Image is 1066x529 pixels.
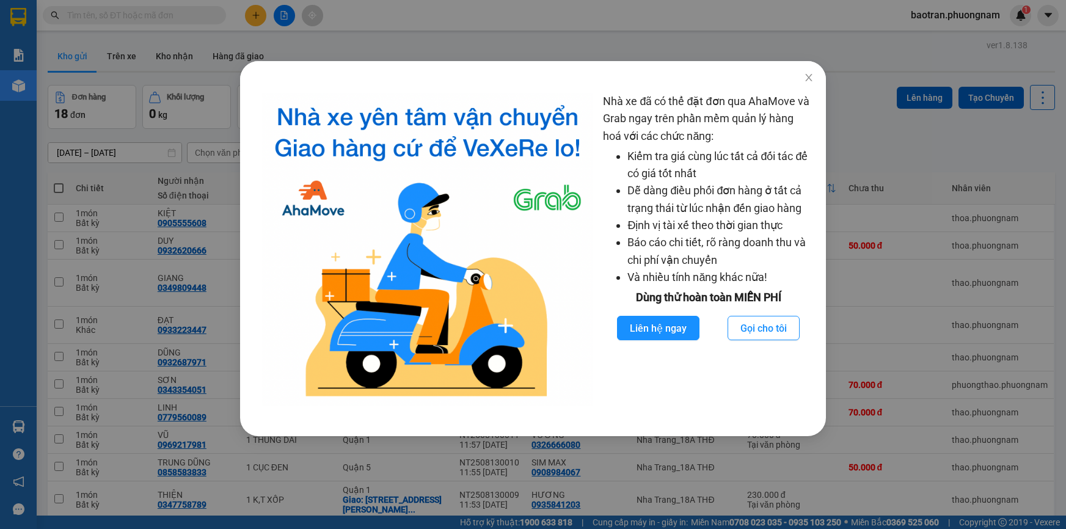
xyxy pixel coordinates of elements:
[617,316,699,340] button: Liên hệ ngay
[603,93,814,406] div: Nhà xe đã có thể đặt đơn qua AhaMove và Grab ngay trên phần mềm quản lý hàng hoá với các chức năng:
[627,148,814,183] li: Kiểm tra giá cùng lúc tất cả đối tác để có giá tốt nhất
[603,289,814,306] div: Dùng thử hoàn toàn MIỄN PHÍ
[728,316,800,340] button: Gọi cho tôi
[740,321,787,336] span: Gọi cho tôi
[627,234,814,269] li: Báo cáo chi tiết, rõ ràng doanh thu và chi phí vận chuyển
[627,269,814,286] li: Và nhiều tính năng khác nữa!
[627,182,814,217] li: Dễ dàng điều phối đơn hàng ở tất cả trạng thái từ lúc nhận đến giao hàng
[630,321,687,336] span: Liên hệ ngay
[792,61,826,95] button: Close
[804,73,814,82] span: close
[627,217,814,234] li: Định vị tài xế theo thời gian thực
[262,93,594,406] img: logo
